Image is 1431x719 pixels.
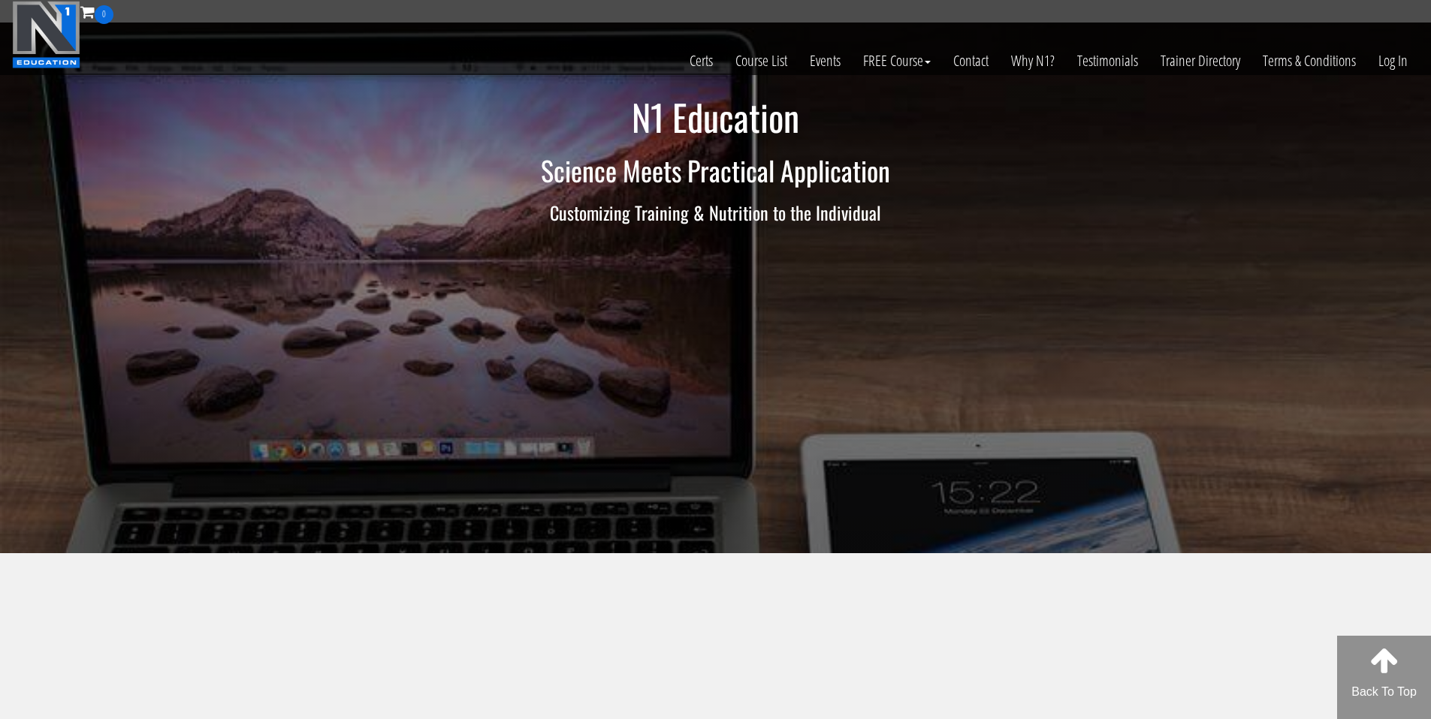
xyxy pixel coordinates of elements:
[276,155,1155,185] h2: Science Meets Practical Application
[1066,24,1149,98] a: Testimonials
[678,24,724,98] a: Certs
[942,24,1000,98] a: Contact
[1251,24,1367,98] a: Terms & Conditions
[724,24,799,98] a: Course List
[1367,24,1419,98] a: Log In
[1337,683,1431,701] p: Back To Top
[1149,24,1251,98] a: Trainer Directory
[95,5,113,24] span: 0
[80,2,113,22] a: 0
[12,1,80,68] img: n1-education
[799,24,852,98] a: Events
[276,203,1155,222] h3: Customizing Training & Nutrition to the Individual
[276,98,1155,137] h1: N1 Education
[1000,24,1066,98] a: Why N1?
[852,24,942,98] a: FREE Course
